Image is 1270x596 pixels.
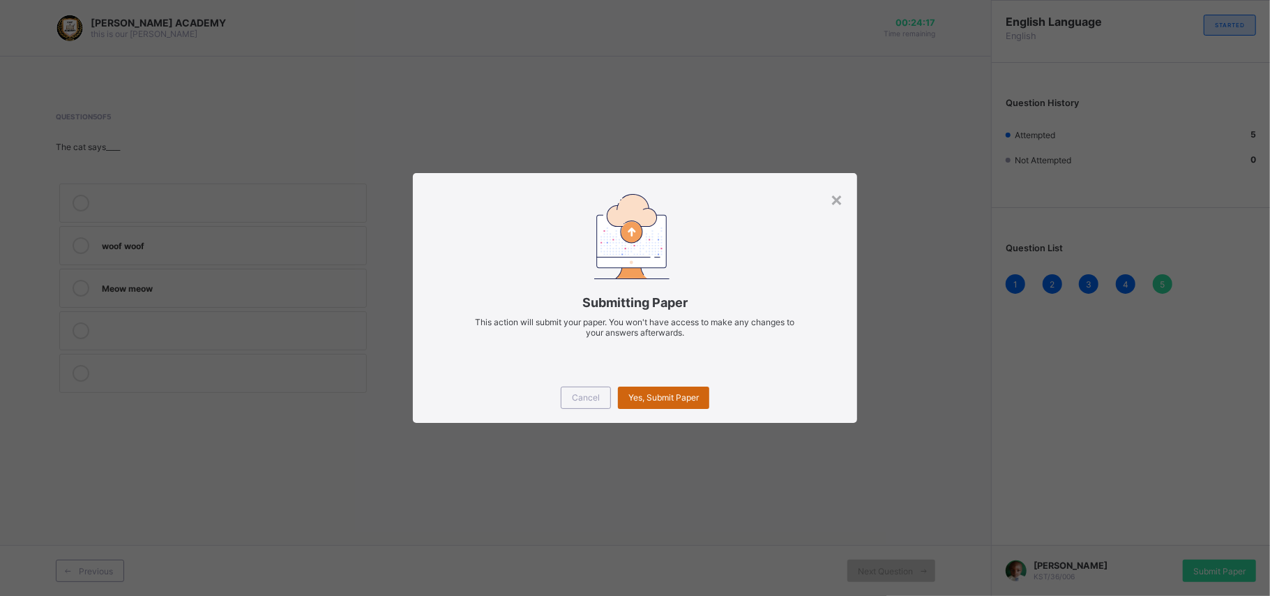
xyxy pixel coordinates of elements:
[830,187,843,211] div: ×
[572,392,600,403] span: Cancel
[476,317,795,338] span: This action will submit your paper. You won't have access to make any changes to your answers aft...
[628,392,699,403] span: Yes, Submit Paper
[594,194,670,278] img: submitting-paper.7509aad6ec86be490e328e6d2a33d40a.svg
[434,295,836,310] span: Submitting Paper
